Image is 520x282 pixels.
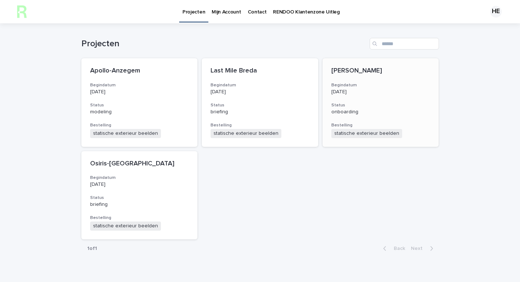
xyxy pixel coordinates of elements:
[90,195,189,201] h3: Status
[211,129,281,138] span: statische exterieur beelden
[81,240,103,258] p: 1 of 1
[90,102,189,108] h3: Status
[81,151,198,240] a: Osiris-[GEOGRAPHIC_DATA]Begindatum[DATE]StatusbriefingBestellingstatische exterieur beelden
[90,181,189,188] p: [DATE]
[90,122,189,128] h3: Bestelling
[370,38,439,50] input: Search
[331,67,430,75] p: [PERSON_NAME]
[377,245,408,252] button: Back
[90,89,189,95] p: [DATE]
[90,109,189,115] p: modeling
[211,67,309,75] p: Last Mile Breda
[81,58,198,147] a: Apollo-AnzegemBegindatum[DATE]StatusmodelingBestellingstatische exterieur beelden
[90,222,161,231] span: statische exterieur beelden
[202,58,318,147] a: Last Mile BredaBegindatum[DATE]StatusbriefingBestellingstatische exterieur beelden
[331,109,430,115] p: onboarding
[90,160,189,168] p: Osiris-[GEOGRAPHIC_DATA]
[90,175,189,181] h3: Begindatum
[15,4,29,19] img: h2KIERbZRTK6FourSpbg
[323,58,439,147] a: [PERSON_NAME]Begindatum[DATE]StatusonboardingBestellingstatische exterieur beelden
[211,109,309,115] p: briefing
[211,82,309,88] h3: Begindatum
[90,82,189,88] h3: Begindatum
[331,102,430,108] h3: Status
[411,246,427,251] span: Next
[331,89,430,95] p: [DATE]
[90,67,189,75] p: Apollo-Anzegem
[490,6,502,17] div: HE
[211,122,309,128] h3: Bestelling
[211,102,309,108] h3: Status
[211,89,309,95] p: [DATE]
[389,246,405,251] span: Back
[81,39,367,49] h1: Projecten
[331,122,430,128] h3: Bestelling
[90,129,161,138] span: statische exterieur beelden
[90,215,189,221] h3: Bestelling
[90,201,189,208] p: briefing
[331,129,402,138] span: statische exterieur beelden
[408,245,439,252] button: Next
[331,82,430,88] h3: Begindatum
